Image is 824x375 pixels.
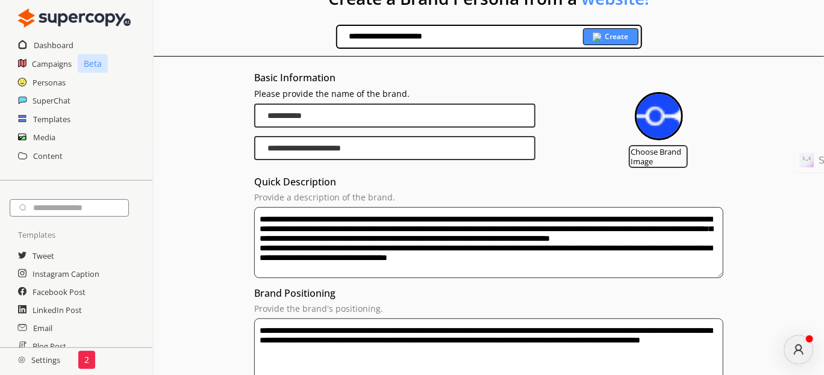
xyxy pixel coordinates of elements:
[33,247,54,265] a: Tweet
[254,173,723,191] h3: Quick Description
[33,283,86,301] a: Facebook Post
[784,335,813,364] div: atlas-message-author-avatar
[33,73,66,91] a: Personas
[33,91,70,110] a: SuperChat
[33,337,66,355] a: Blog Post
[18,6,131,30] img: Close
[78,54,108,73] p: Beta
[629,145,688,168] label: Choose Brand Image
[33,301,82,319] a: LinkedIn Post
[593,33,601,41] img: Close
[254,104,536,128] input: brand-persona-input-input
[784,335,813,364] button: atlas-launcher
[254,304,723,314] p: Provide the brand's positioning.
[18,356,25,364] img: Close
[254,193,723,202] p: Provide a description of the brand.
[33,265,99,283] a: Instagram Caption
[254,284,723,302] h3: Brand Positioning
[32,55,72,73] a: Campaigns
[635,92,683,140] img: Close
[605,32,629,42] b: Create
[33,128,55,146] a: Media
[34,36,73,54] a: Dashboard
[33,319,52,337] a: Email
[254,89,536,99] p: Please provide the name of the brand.
[84,355,89,365] p: 2
[33,147,63,165] a: Content
[254,136,536,160] input: brand-persona-input-input
[254,207,723,278] textarea: textarea-textarea
[33,110,70,128] a: Templates
[254,69,723,87] h3: Basic Information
